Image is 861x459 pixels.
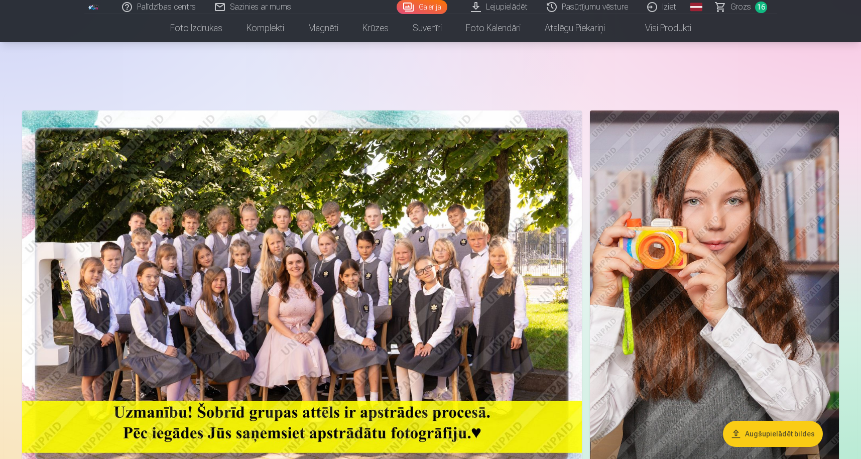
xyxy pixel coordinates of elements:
[158,14,234,42] a: Foto izdrukas
[533,14,617,42] a: Atslēgu piekariņi
[755,2,767,13] span: 16
[296,14,350,42] a: Magnēti
[350,14,401,42] a: Krūzes
[88,4,99,10] img: /fa1
[730,1,751,13] span: Grozs
[454,14,533,42] a: Foto kalendāri
[234,14,296,42] a: Komplekti
[617,14,703,42] a: Visi produkti
[401,14,454,42] a: Suvenīri
[723,421,823,447] button: Augšupielādēt bildes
